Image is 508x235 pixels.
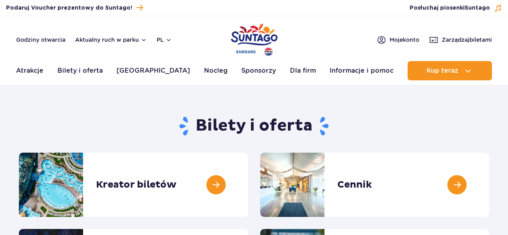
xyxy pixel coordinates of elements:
a: Atrakcje [16,61,43,80]
span: Posłuchaj piosenki [410,4,490,12]
a: Podaruj Voucher prezentowy do Suntago! [6,2,143,13]
span: Podaruj Voucher prezentowy do Suntago! [6,4,132,12]
button: Posłuchaj piosenkiSuntago [410,4,502,12]
a: Park of Poland [231,20,277,57]
a: Nocleg [204,61,228,80]
span: Kup teraz [426,67,458,74]
a: Informacje i pomoc [330,61,394,80]
span: Moje konto [390,36,419,44]
a: Bilety i oferta [57,61,103,80]
a: Mojekonto [377,35,419,45]
a: Zarządzajbiletami [429,35,492,45]
button: pl [157,36,172,44]
button: Kup teraz [408,61,492,80]
a: Sponsorzy [241,61,276,80]
span: Suntago [465,5,490,11]
button: Aktualny ruch w parku [75,37,147,43]
span: Zarządzaj biletami [442,36,492,44]
a: Dla firm [290,61,316,80]
a: [GEOGRAPHIC_DATA] [116,61,190,80]
a: Godziny otwarcia [16,36,65,44]
h1: Bilety i oferta [19,116,489,137]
